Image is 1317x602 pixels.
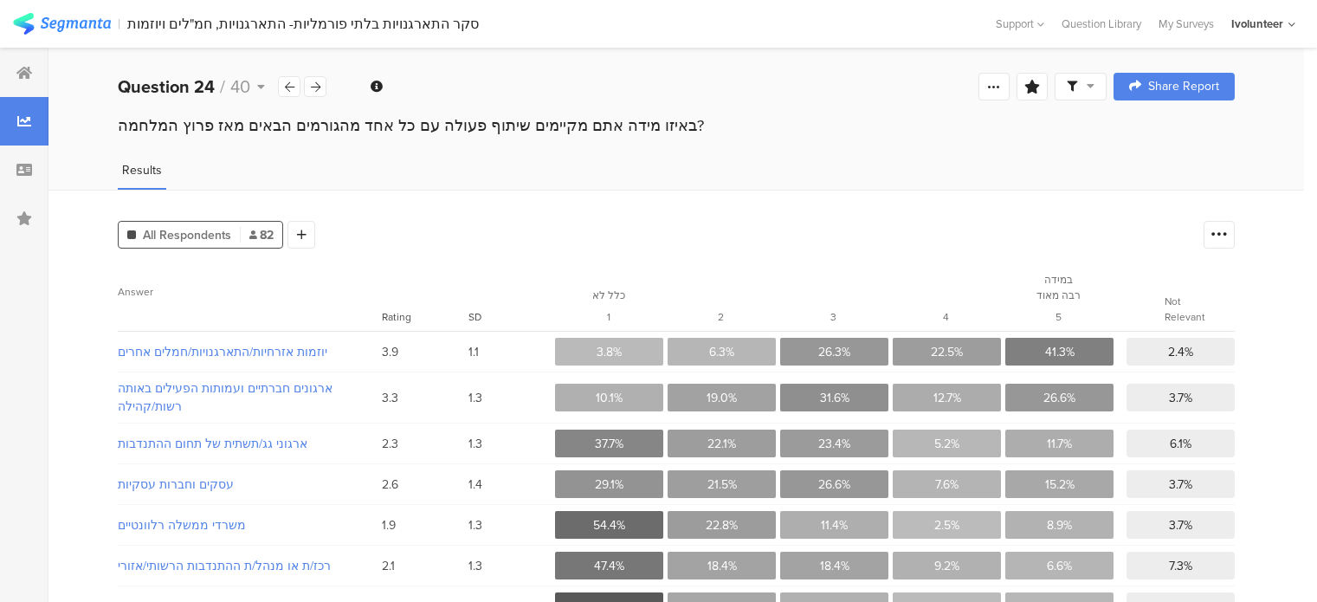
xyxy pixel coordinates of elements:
[709,343,734,361] span: 6.3%
[122,161,162,179] span: Results
[707,435,736,453] span: 22.1%
[821,516,848,534] span: 11.4%
[382,343,468,361] span: 3.9
[118,343,359,361] span: יוזמות אזרחיות/התארגנויות/חמלים אחרים
[220,74,225,100] span: /
[118,284,153,300] span: Answer
[594,557,624,575] span: 47.4%
[924,309,968,325] div: 4
[1150,16,1223,32] a: My Surveys
[468,435,555,453] span: 1.3
[699,309,743,325] div: 2
[1043,389,1075,407] span: 26.6%
[707,389,737,407] span: 19.0%
[1169,389,1192,407] span: 3.7%
[1169,516,1192,534] span: 3.7%
[1053,16,1150,32] a: Question Library
[1148,81,1219,93] span: Share Report
[593,516,625,534] span: 54.4%
[1047,557,1072,575] span: 6.6%
[118,476,359,494] span: עסקים וחברות עסקיות
[382,557,468,575] span: 2.1
[820,389,849,407] span: 31.6%
[996,10,1044,37] div: Support
[818,343,850,361] span: 26.3%
[468,389,555,407] span: 1.3
[595,435,623,453] span: 37.7%
[230,74,250,100] span: 40
[143,226,231,244] span: All Respondents
[118,74,215,100] b: Question 24
[597,343,622,361] span: 3.8%
[118,435,359,453] span: ארגוני גג/תשתית של תחום ההתנדבות
[595,476,623,494] span: 29.1%
[811,309,855,325] div: 3
[1168,343,1193,361] span: 2.4%
[118,379,359,416] span: ארגונים חברתיים ועמותות הפעילים באותה רשות/קהילה
[1165,294,1205,325] span: Not Relevant
[1045,476,1075,494] span: 15.2%
[468,343,555,361] span: 1.1
[707,557,737,575] span: 18.4%
[931,343,963,361] span: 22.5%
[382,476,468,494] span: 2.6
[1047,435,1072,453] span: 11.7%
[382,435,468,453] span: 2.3
[249,226,274,244] span: 82
[596,389,623,407] span: 10.1%
[468,476,555,494] span: 1.4
[118,516,359,534] span: משרדי ממשלה רלוונטיים
[586,309,630,325] div: 1
[1036,309,1081,325] div: 5
[1045,343,1075,361] span: 41.3%
[118,114,1235,137] div: באיזו מידה אתם מקיימים שיתוף פעולה עם כל אחד מהגורמים הבאים מאז פרוץ המלחמה?
[820,557,849,575] span: 18.4%
[382,516,468,534] span: 1.9
[1170,435,1191,453] span: 6.1%
[468,557,555,575] span: 1.3
[933,389,961,407] span: 12.7%
[127,16,479,32] div: סקר התארגנויות בלתי פורמליות- התארגנויות, חמ"לים ויוזמות
[934,516,959,534] span: 2.5%
[706,516,738,534] span: 22.8%
[818,435,850,453] span: 23.4%
[586,288,630,303] div: כלל לא
[934,435,959,453] span: 5.2%
[118,14,120,34] div: |
[1036,272,1081,303] div: במידה רבה מאוד
[468,516,555,534] span: 1.3
[382,309,411,325] span: Rating
[935,476,959,494] span: 7.6%
[1169,557,1192,575] span: 7.3%
[118,557,359,575] span: רכז/ת או מנהל/ת ההתנדבות הרשותי/אזורי
[818,476,850,494] span: 26.6%
[707,476,737,494] span: 21.5%
[13,13,111,35] img: segmanta logo
[1047,516,1072,534] span: 8.9%
[1231,16,1283,32] div: Ivolunteer
[934,557,959,575] span: 9.2%
[1169,476,1192,494] span: 3.7%
[468,309,481,325] span: SD
[382,389,468,407] span: 3.3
